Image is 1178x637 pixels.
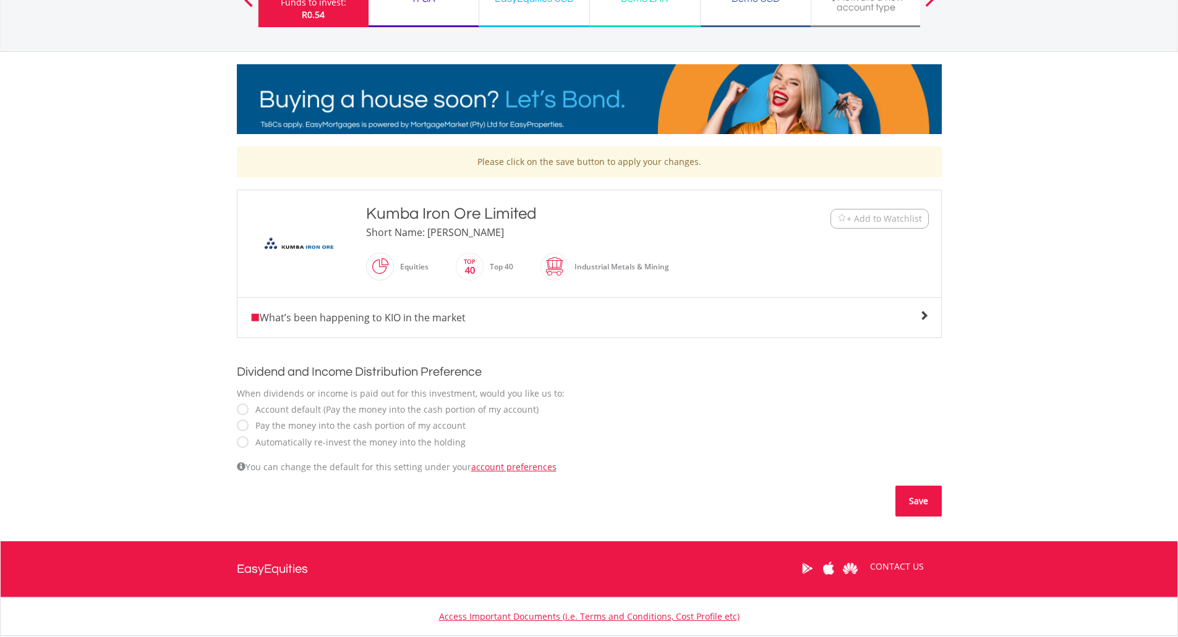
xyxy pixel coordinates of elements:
[237,146,942,177] div: Please click on the save button to apply your changes.
[796,549,818,588] a: Google Play
[847,213,922,225] span: + Add to Watchlist
[394,252,429,282] div: Equities
[237,387,942,400] div: When dividends or income is paid out for this investment, would you like us to:
[837,214,847,223] img: Watchlist
[249,436,466,449] label: Automatically re-invest the money into the holding
[840,549,861,588] a: Huawei
[252,215,345,273] img: EQU.ZA.KIO.png
[484,252,513,282] div: Top 40
[861,549,933,584] a: CONTACT US
[830,209,929,229] button: Watchlist + Add to Watchlist
[237,461,942,473] div: You can change the default for this setting under your
[895,486,942,517] button: Save
[237,541,308,597] a: EasyEquities
[250,311,466,324] span: What’s been happening to KIO in the market
[471,461,557,473] a: account preferences
[237,64,942,134] img: EasyMortage Promotion Banner
[818,549,840,588] a: Apple
[568,252,669,282] div: Industrial Metals & Mining
[302,9,325,20] span: R0.54
[366,225,754,240] div: Short Name: [PERSON_NAME]
[249,403,539,416] label: Account default (Pay the money into the cash portion of my account)
[366,203,754,225] div: Kumba Iron Ore Limited
[439,610,740,622] a: Access Important Documents (i.e. Terms and Conditions, Cost Profile etc)
[237,363,942,381] h2: Dividend and Income Distribution Preference
[249,420,466,432] label: Pay the money into the cash portion of my account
